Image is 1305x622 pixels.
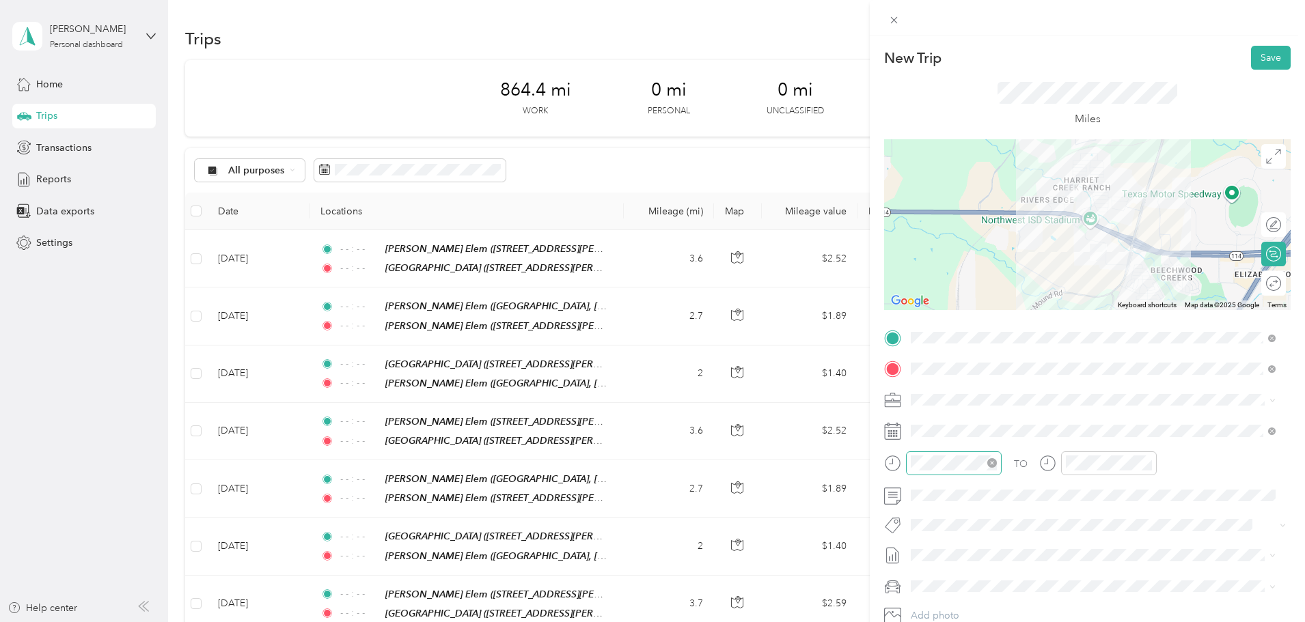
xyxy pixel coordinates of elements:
span: close-circle [987,458,997,468]
iframe: Everlance-gr Chat Button Frame [1228,546,1305,622]
button: Save [1251,46,1291,70]
span: Map data ©2025 Google [1185,301,1259,309]
a: Open this area in Google Maps (opens a new window) [888,292,933,310]
img: Google [888,292,933,310]
p: Miles [1075,111,1101,128]
div: TO [1014,457,1028,471]
p: New Trip [884,48,942,68]
button: Keyboard shortcuts [1118,300,1177,310]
